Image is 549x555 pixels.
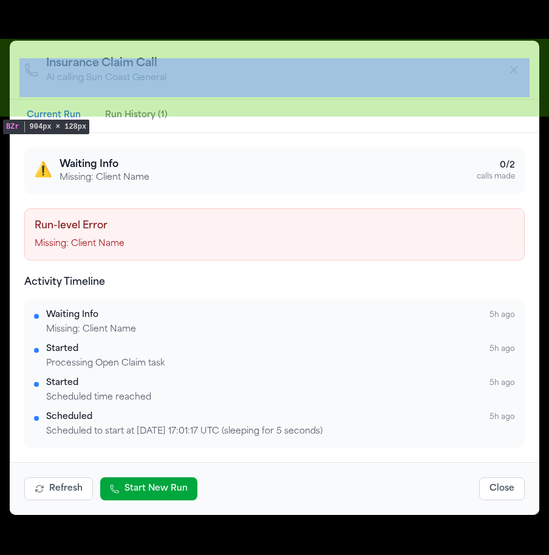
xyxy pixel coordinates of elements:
div: Scheduled to start at [DATE] 17:01:17 UTC (sleeping for 5 seconds) [46,426,515,438]
span: 5h ago [489,344,515,354]
span: 5h ago [489,378,515,388]
h4: Activity Timeline [24,275,525,290]
span: 5h ago [489,310,515,320]
div: 0 / 2 [477,160,515,172]
h4: Run-level Error [35,219,514,233]
p: Missing: Client Name [35,238,514,250]
div: calls made [477,172,515,182]
button: Close [479,477,525,500]
div: Scheduled time reached [46,392,515,404]
div: Processing Open Claim task [46,358,515,370]
span: 5h ago [489,412,515,422]
div: Missing: Client Name [46,324,515,336]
